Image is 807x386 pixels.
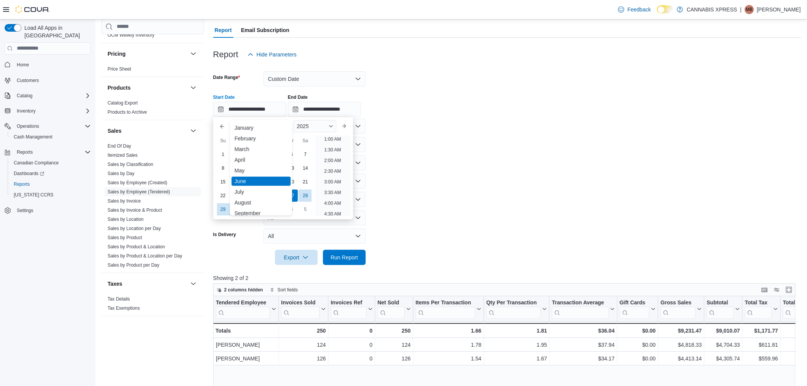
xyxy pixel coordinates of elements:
div: Total Tax [745,299,772,306]
div: $9,231.47 [661,326,702,335]
h3: Report [213,50,238,59]
span: Reports [17,149,33,155]
button: Sales [108,127,187,135]
input: Press the down key to open a popover containing a calendar. [288,102,361,117]
div: Totals [215,326,276,335]
button: Catalog [2,90,94,101]
input: Dark Mode [657,5,673,13]
button: Custom Date [264,71,366,87]
a: Sales by Location [108,217,144,222]
div: May [231,166,291,175]
span: Sales by Location [108,216,144,222]
div: day-22 [217,190,229,202]
div: Net Sold [377,299,404,318]
div: Products [101,98,204,120]
span: Products to Archive [108,109,147,115]
div: OCM [101,31,204,43]
label: Date Range [213,74,240,80]
div: Gross Sales [661,299,696,306]
div: $0.00 [619,340,656,349]
div: Gift Card Sales [619,299,649,318]
a: Sales by Employee (Created) [108,180,167,185]
span: Sales by Product [108,235,142,241]
div: August [231,198,291,207]
span: Settings [17,207,33,214]
button: Open list of options [355,178,361,184]
a: Sales by Product & Location [108,244,165,249]
p: [PERSON_NAME] [757,5,801,14]
button: Taxes [108,280,187,288]
p: | [740,5,742,14]
h3: Sales [108,127,122,135]
div: Invoices Ref [331,299,366,306]
span: Tax Details [108,296,130,302]
div: Items Per Transaction [415,299,475,306]
h3: Taxes [108,280,122,288]
div: Transaction Average [552,299,608,306]
div: 1.78 [416,340,482,349]
div: July [231,187,291,196]
div: $611.81 [745,340,778,349]
button: Open list of options [355,160,361,166]
img: Cova [15,6,50,13]
span: Run Report [331,254,358,261]
div: Button. Open the year selector. 2025 is currently selected. [294,120,336,132]
a: Canadian Compliance [11,158,62,167]
span: End Of Day [108,143,131,149]
p: CANNABIS XPRESS [687,5,737,14]
div: January [231,123,291,132]
li: 4:30 AM [321,209,344,219]
div: Qty Per Transaction [486,299,541,318]
div: June, 2025 [216,148,312,216]
a: Cash Management [11,132,55,142]
div: $4,704.33 [707,340,740,349]
span: Sort fields [278,287,298,293]
button: Sort fields [267,285,301,294]
button: Open list of options [355,142,361,148]
span: Export [280,250,313,265]
a: Sales by Employee (Tendered) [108,189,170,195]
nav: Complex example [5,56,91,236]
div: day-15 [217,176,229,188]
h3: Products [108,84,131,92]
span: Settings [14,206,91,215]
button: Subtotal [707,299,740,318]
a: OCM Weekly Inventory [108,32,154,38]
div: 0 [331,340,372,349]
a: Tax Exemptions [108,306,140,311]
div: $34.17 [552,354,614,363]
span: Customers [14,76,91,85]
div: 126 [281,354,326,363]
button: Invoices Sold [281,299,326,318]
button: Cash Management [8,132,94,142]
div: September [231,209,291,218]
div: $0.00 [619,354,656,363]
a: Sales by Location per Day [108,226,161,231]
a: [US_STATE] CCRS [11,190,56,199]
span: Catalog [17,93,32,99]
button: Invoices Ref [331,299,372,318]
a: Sales by Product per Day [108,262,159,268]
a: Sales by Product [108,235,142,240]
div: Invoices Sold [281,299,320,318]
span: Reports [14,181,30,187]
span: Inventory [17,108,35,114]
div: $0.00 [619,326,656,335]
div: day-28 [299,190,312,202]
span: Canadian Compliance [14,160,59,166]
button: 2 columns hidden [214,285,266,294]
div: 250 [281,326,326,335]
span: Dashboards [11,169,91,178]
button: Inventory [2,106,94,116]
button: Customers [2,75,94,86]
a: Sales by Classification [108,162,153,167]
div: Subtotal [707,299,734,306]
span: Sales by Invoice & Product [108,207,162,213]
div: $36.04 [552,326,614,335]
li: 2:30 AM [321,167,344,176]
button: Qty Per Transaction [486,299,547,318]
button: Products [108,84,187,92]
span: Reports [11,180,91,189]
div: Gift Cards [619,299,649,306]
